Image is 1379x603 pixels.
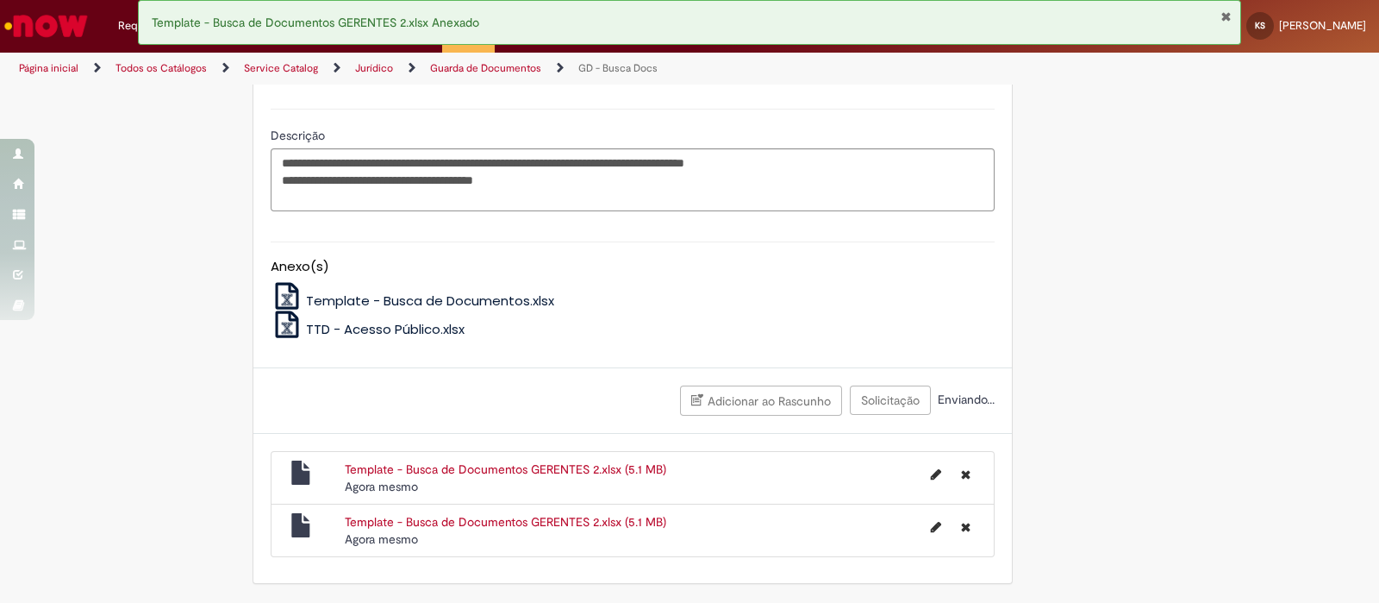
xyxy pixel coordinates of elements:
span: Descrição [271,128,328,143]
a: GD - Busca Docs [578,61,658,75]
span: Requisições [118,17,178,35]
textarea: Descrição [271,148,995,212]
a: Template - Busca de Documentos GERENTES 2.xlsx (5.1 MB) [345,514,666,530]
button: Excluir Template - Busca de Documentos GERENTES 2.xlsx [951,513,981,541]
img: ServiceNow [2,9,90,43]
a: Template - Busca de Documentos.xlsx [271,292,555,310]
button: Editar nome de arquivo Template - Busca de Documentos GERENTES 2.xlsx [920,513,952,541]
a: Página inicial [19,61,78,75]
time: 28/08/2025 16:38:12 [345,531,418,547]
span: Template - Busca de Documentos GERENTES 2.xlsx Anexado [152,15,479,30]
time: 28/08/2025 16:38:13 [345,479,418,494]
a: Service Catalog [244,61,318,75]
a: Todos os Catálogos [115,61,207,75]
a: Template - Busca de Documentos GERENTES 2.xlsx (5.1 MB) [345,462,666,477]
a: TTD - Acesso Público.xlsx [271,320,465,338]
span: Enviando... [934,392,995,407]
a: Jurídico [355,61,393,75]
span: Template - Busca de Documentos.xlsx [306,292,554,310]
span: Agora mesmo [345,479,418,494]
span: KS [1255,20,1265,31]
span: Agora mesmo [345,531,418,547]
a: Guarda de Documentos [430,61,541,75]
button: Excluir Template - Busca de Documentos GERENTES 2.xlsx [951,461,981,488]
span: TTD - Acesso Público.xlsx [306,320,465,338]
ul: Trilhas de página [13,53,907,85]
span: [PERSON_NAME] [1279,18,1366,33]
button: Editar nome de arquivo Template - Busca de Documentos GERENTES 2.xlsx [920,461,952,488]
button: Fechar Notificação [1220,9,1232,23]
h5: Anexo(s) [271,260,995,274]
